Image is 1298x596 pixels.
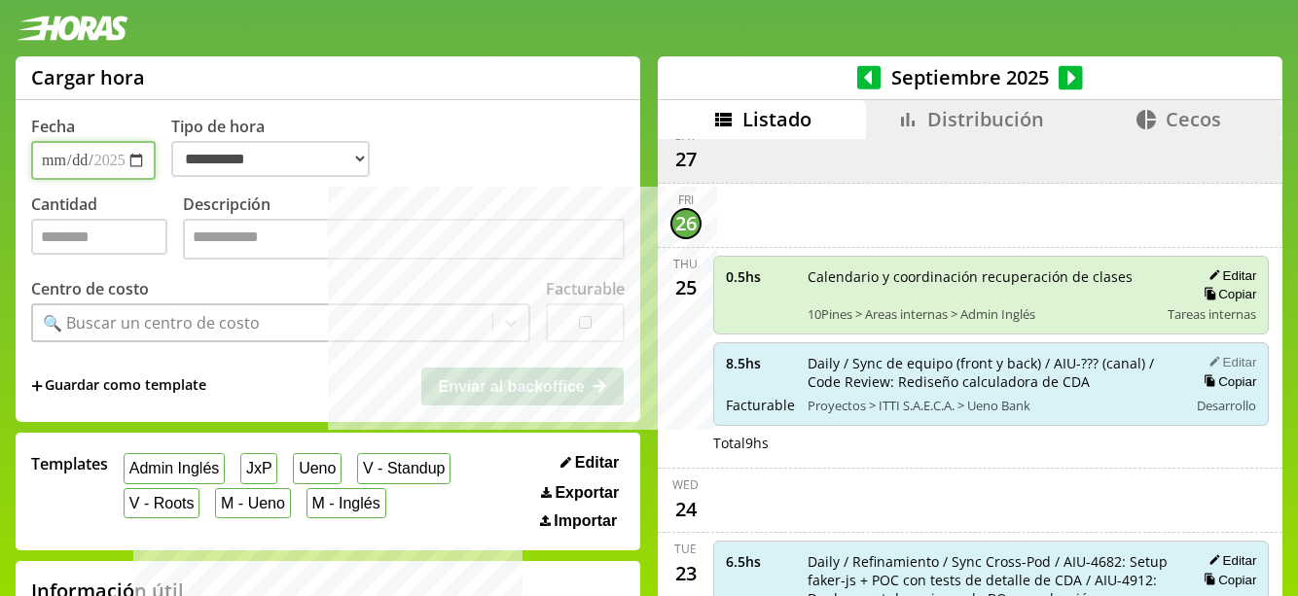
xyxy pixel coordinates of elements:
[726,396,794,414] span: Facturable
[16,16,128,41] img: logotipo
[43,312,260,333] div: 🔍 Buscar un centro de costo
[670,208,702,239] div: 26
[357,453,451,483] button: V - Standup
[240,453,277,483] button: JxP
[1203,267,1256,284] button: Editar
[726,552,794,571] span: 6.5 hs
[555,453,625,473] button: Editar
[672,476,699,493] div: Wed
[678,192,694,208] div: Fri
[808,267,1155,286] span: Calendario y coordinación recuperación de clases
[546,278,625,299] label: Facturable
[1197,397,1256,414] span: Desarrollo
[215,488,290,518] button: M - Ueno
[31,453,108,474] span: Templates
[31,278,149,299] label: Centro de costo
[1203,552,1256,569] button: Editar
[670,144,702,175] div: 27
[927,106,1044,132] span: Distribución
[124,488,199,518] button: V - Roots
[575,454,619,472] span: Editar
[742,106,811,132] span: Listado
[808,354,1175,391] span: Daily / Sync de equipo (front y back) / AIU-??? (canal) / Code Review: Rediseño calculadora de CDA
[171,141,370,177] select: Tipo de hora
[183,219,625,260] textarea: Descripción
[881,64,1059,90] span: Septiembre 2025
[670,557,702,588] div: 23
[31,219,167,255] input: Cantidad
[726,354,794,372] span: 8.5 hs
[1198,286,1256,302] button: Copiar
[171,116,385,180] label: Tipo de hora
[1198,572,1256,588] button: Copiar
[670,272,702,303] div: 25
[31,193,183,264] label: Cantidad
[726,267,794,286] span: 0.5 hs
[670,493,702,524] div: 24
[808,305,1155,323] span: 10Pines > Areas internas > Admin Inglés
[31,375,206,397] span: +Guardar como template
[31,116,75,137] label: Fecha
[293,453,342,483] button: Ueno
[31,64,145,90] h1: Cargar hora
[713,434,1270,452] div: Total 9 hs
[1168,305,1256,323] span: Tareas internas
[673,256,698,272] div: Thu
[306,488,386,518] button: M - Inglés
[555,484,619,502] span: Exportar
[1166,106,1221,132] span: Cecos
[674,541,697,557] div: Tue
[31,375,43,397] span: +
[808,397,1175,414] span: Proyectos > ITTI S.A.E.C.A. > Ueno Bank
[1203,354,1256,370] button: Editar
[124,453,225,483] button: Admin Inglés
[554,512,617,530] span: Importar
[1198,373,1256,390] button: Copiar
[183,193,625,264] label: Descripción
[535,483,625,503] button: Exportar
